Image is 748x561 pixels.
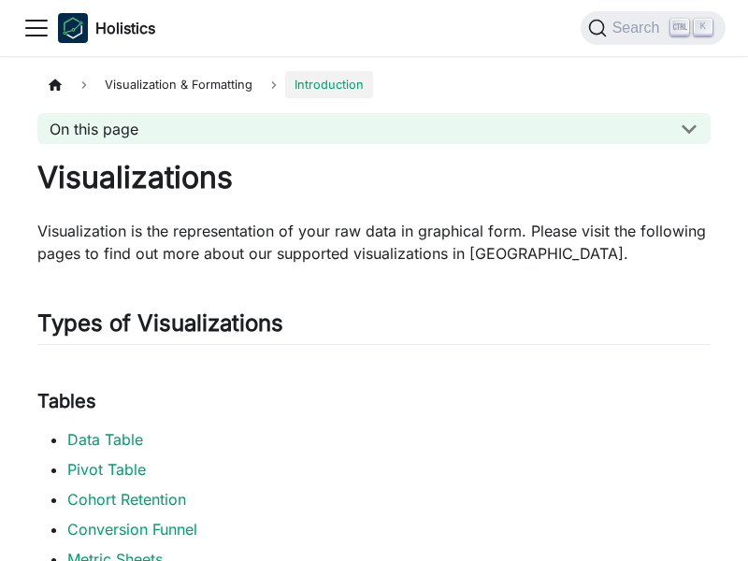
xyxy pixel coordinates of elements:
[37,113,711,144] button: On this page
[58,13,88,43] img: Holistics
[37,220,711,265] p: Visualization is the representation of your raw data in graphical form. Please visit the followin...
[95,17,155,39] b: Holistics
[37,309,711,345] h2: Types of Visualizations
[67,490,186,509] a: Cohort Retention
[37,159,711,196] h1: Visualizations
[22,14,50,42] button: Toggle navigation bar
[58,13,155,43] a: HolisticsHolistics
[67,430,143,449] a: Data Table
[95,71,262,98] span: Visualization & Formatting
[694,19,712,36] kbd: K
[67,520,197,539] a: Conversion Funnel
[37,71,73,98] a: Home page
[67,460,146,479] a: Pivot Table
[285,71,373,98] span: Introduction
[581,11,726,45] button: Search (Ctrl+K)
[37,390,711,413] h3: Tables
[37,71,711,98] nav: Breadcrumbs
[607,20,671,36] span: Search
